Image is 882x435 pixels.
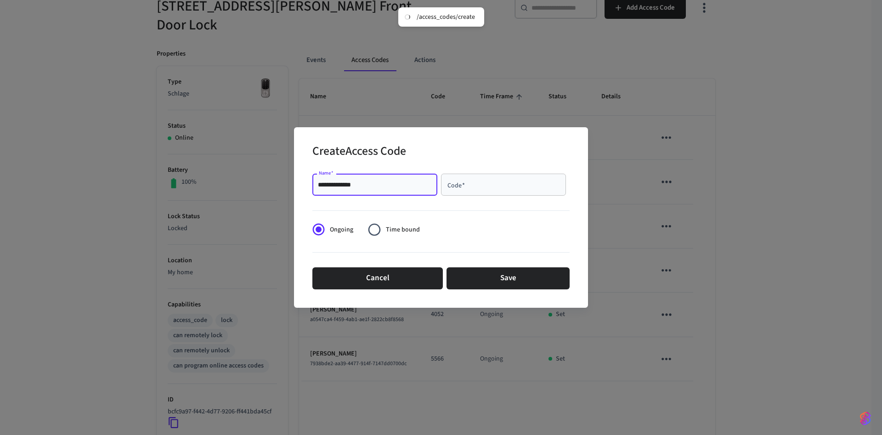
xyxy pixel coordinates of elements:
[312,267,443,289] button: Cancel
[319,169,334,176] label: Name
[312,138,406,166] h2: Create Access Code
[386,225,420,235] span: Time bound
[417,13,475,21] div: /access_codes/create
[860,411,871,426] img: SeamLogoGradient.69752ec5.svg
[330,225,353,235] span: Ongoing
[447,267,570,289] button: Save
